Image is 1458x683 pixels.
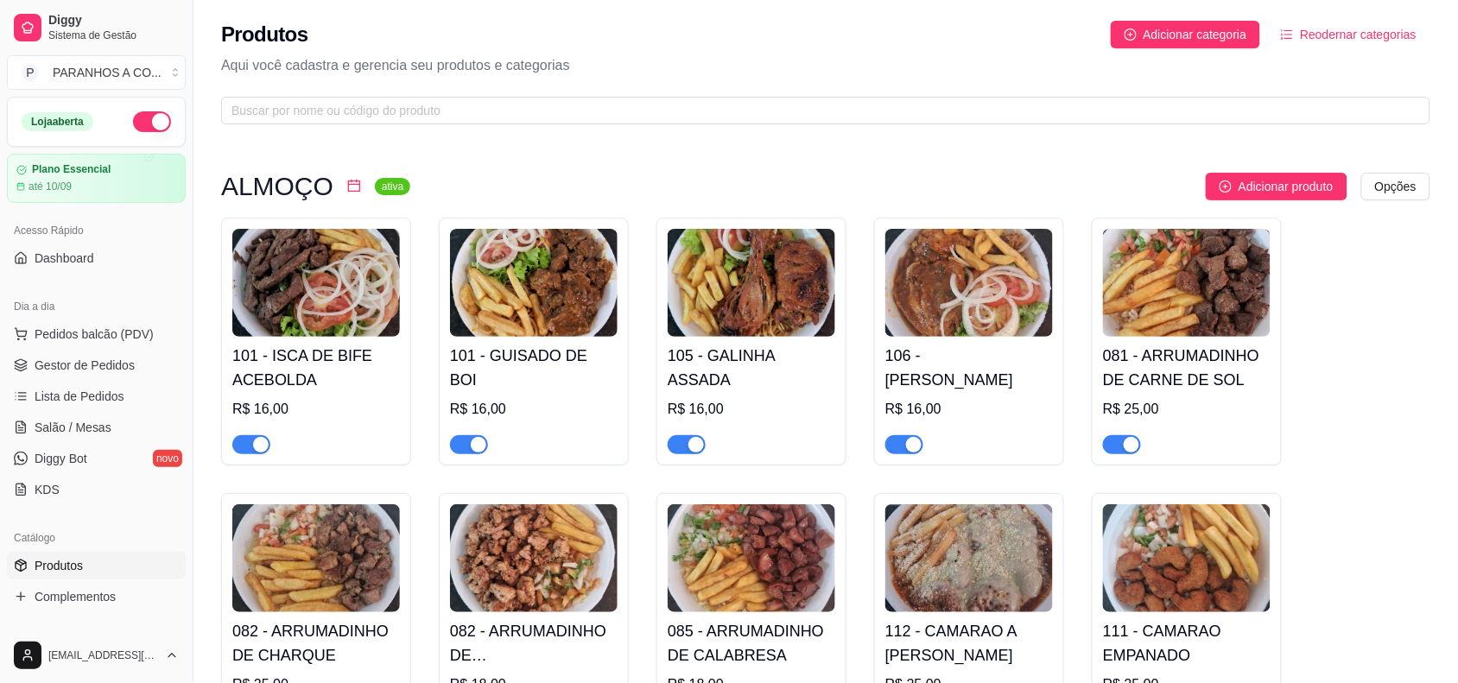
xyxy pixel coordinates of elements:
span: Reodernar categorias [1300,25,1417,44]
button: Alterar Status [133,111,171,132]
span: ordered-list [1281,28,1293,41]
a: Diggy Botnovo [7,445,186,472]
img: product-image [668,229,835,337]
a: Gestor de Pedidos [7,351,186,379]
h4: 111 - CAMARAO EMPANADO [1103,619,1271,667]
img: product-image [450,504,618,612]
span: Complementos [35,588,116,605]
h4: 082 - ARRUMADINHO DE CHARQUE [232,619,400,667]
a: Produtos [7,552,186,579]
div: R$ 16,00 [668,399,835,420]
span: Produtos [35,557,83,574]
img: product-image [232,504,400,612]
div: R$ 16,00 [232,399,400,420]
article: até 10/09 [29,180,72,193]
img: product-image [885,229,1053,337]
span: Dashboard [35,250,94,267]
a: Plano Essencialaté 10/09 [7,154,186,203]
h4: 101 - GUISADO DE BOI [450,344,618,392]
span: Adicionar produto [1239,177,1334,196]
span: Adicionar categoria [1144,25,1247,44]
h4: 112 - CAMARAO A [PERSON_NAME] [885,619,1053,667]
a: DiggySistema de Gestão [7,7,186,48]
input: Buscar por nome ou código do produto [231,101,1406,120]
span: plus-circle [1125,28,1137,41]
div: R$ 16,00 [450,399,618,420]
article: Plano Essencial [32,163,111,176]
span: [EMAIL_ADDRESS][DOMAIN_NAME] [48,648,158,662]
span: calendar [347,179,361,193]
span: P [22,64,39,81]
div: Acesso Rápido [7,217,186,244]
p: Aqui você cadastra e gerencia seu produtos e categorias [221,55,1430,76]
button: Opções [1361,173,1430,200]
h4: 106 - [PERSON_NAME] [885,344,1053,392]
h2: Produtos [221,21,308,48]
span: plus-circle [1220,180,1232,193]
button: Select a team [7,55,186,90]
img: product-image [885,504,1053,612]
div: Catálogo [7,524,186,552]
a: Lista de Pedidos [7,383,186,410]
h3: ALMOÇO [221,176,333,197]
span: Pedidos balcão (PDV) [35,326,154,343]
a: Dashboard [7,244,186,272]
img: product-image [1103,229,1271,337]
sup: ativa [375,178,410,195]
a: KDS [7,476,186,503]
h4: 081 - ARRUMADINHO DE CARNE DE SOL [1103,344,1271,392]
span: Diggy Bot [35,450,87,467]
span: Diggy [48,13,179,28]
span: Opções [1375,177,1417,196]
img: product-image [668,504,835,612]
img: product-image [232,229,400,337]
span: Lista de Pedidos [35,388,124,405]
h4: 105 - GALINHA ASSADA [668,344,835,392]
img: product-image [1103,504,1271,612]
img: product-image [450,229,618,337]
div: R$ 16,00 [885,399,1053,420]
h4: 082 - ARRUMADINHO DE [GEOGRAPHIC_DATA] [450,619,618,667]
a: Complementos [7,583,186,610]
span: Sistema de Gestão [48,28,179,42]
button: Adicionar produto [1206,173,1347,200]
button: Reodernar categorias [1267,21,1430,48]
button: Adicionar categoria [1111,21,1261,48]
div: Loja aberta [22,112,93,131]
span: Gestor de Pedidos [35,357,135,374]
div: PARANHOS A CO ... [53,64,162,81]
button: [EMAIL_ADDRESS][DOMAIN_NAME] [7,635,186,676]
span: Salão / Mesas [35,419,111,436]
span: KDS [35,481,60,498]
div: R$ 25,00 [1103,399,1271,420]
h4: 085 - ARRUMADINHO DE CALABRESA [668,619,835,667]
button: Pedidos balcão (PDV) [7,320,186,348]
a: Salão / Mesas [7,414,186,441]
h4: 101 - ISCA DE BIFE ACEBOLDA [232,344,400,392]
div: Dia a dia [7,293,186,320]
